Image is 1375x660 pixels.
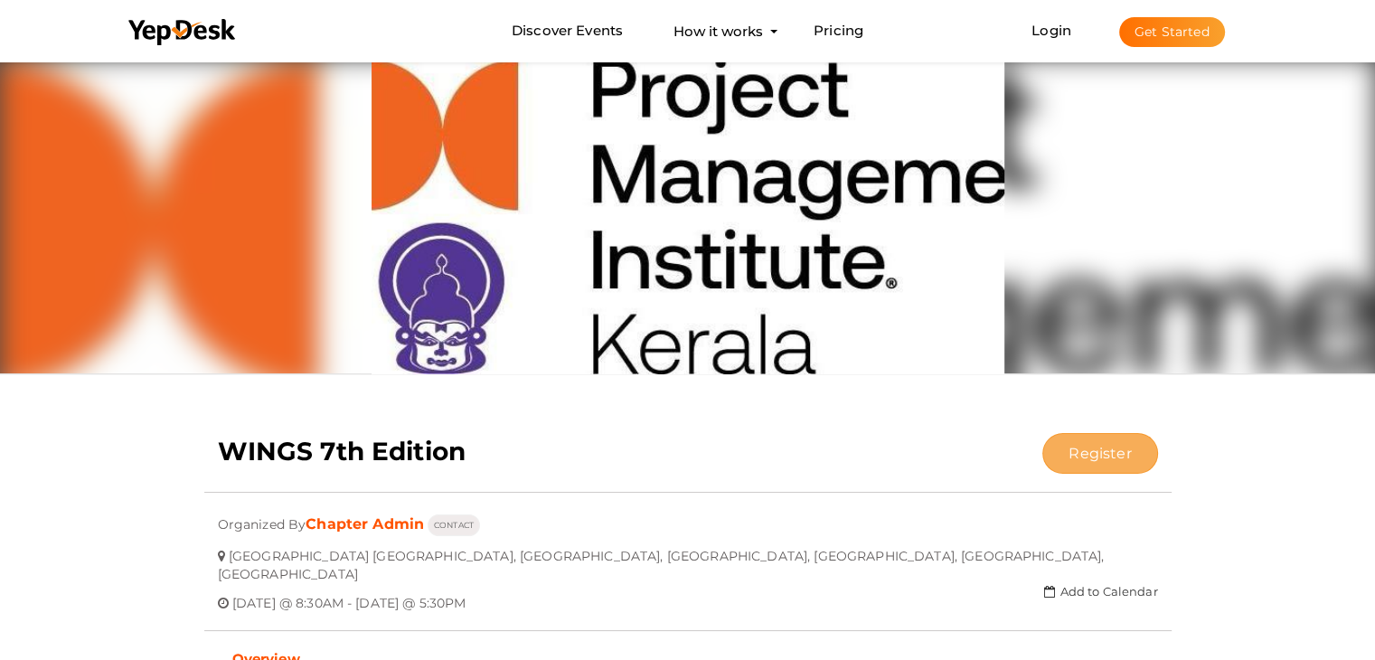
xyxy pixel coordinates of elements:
a: Chapter Admin [306,515,424,533]
a: Add to Calendar [1044,584,1157,599]
span: Organized By [218,503,306,533]
a: Discover Events [512,14,623,48]
button: CONTACT [428,514,480,536]
b: WINGS 7th Edition [218,436,466,467]
button: How it works [668,14,768,48]
button: Register [1042,433,1157,474]
button: Get Started [1119,17,1225,47]
span: [DATE] @ 8:30AM - [DATE] @ 5:30PM [232,581,466,611]
a: Pricing [814,14,863,48]
img: 4XXFIMAT_normal.jpeg [372,58,1004,374]
a: Login [1031,22,1071,39]
span: [GEOGRAPHIC_DATA] [GEOGRAPHIC_DATA], [GEOGRAPHIC_DATA], [GEOGRAPHIC_DATA], [GEOGRAPHIC_DATA], [GE... [218,534,1105,582]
